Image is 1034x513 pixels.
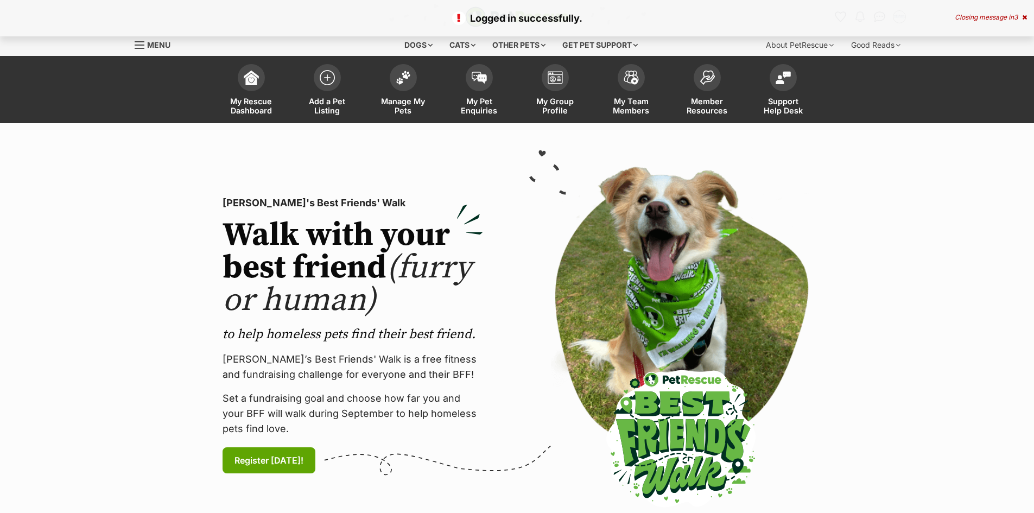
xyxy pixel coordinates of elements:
img: manage-my-pets-icon-02211641906a0b7f246fdf0571729dbe1e7629f14944591b6c1af311fb30b64b.svg [396,71,411,85]
a: Menu [135,34,178,54]
img: group-profile-icon-3fa3cf56718a62981997c0bc7e787c4b2cf8bcc04b72c1350f741eb67cf2f40e.svg [548,71,563,84]
span: Member Resources [683,97,732,115]
a: Add a Pet Listing [289,59,365,123]
span: My Pet Enquiries [455,97,504,115]
p: to help homeless pets find their best friend. [223,326,483,343]
img: pet-enquiries-icon-7e3ad2cf08bfb03b45e93fb7055b45f3efa6380592205ae92323e6603595dc1f.svg [472,72,487,84]
span: Manage My Pets [379,97,428,115]
a: My Pet Enquiries [441,59,517,123]
p: [PERSON_NAME]'s Best Friends' Walk [223,195,483,211]
a: My Rescue Dashboard [213,59,289,123]
img: help-desk-icon-fdf02630f3aa405de69fd3d07c3f3aa587a6932b1a1747fa1d2bba05be0121f9.svg [776,71,791,84]
div: Dogs [397,34,440,56]
span: My Rescue Dashboard [227,97,276,115]
p: [PERSON_NAME]’s Best Friends' Walk is a free fitness and fundraising challenge for everyone and t... [223,352,483,382]
a: Member Resources [669,59,745,123]
p: Set a fundraising goal and choose how far you and your BFF will walk during September to help hom... [223,391,483,436]
span: (furry or human) [223,248,472,321]
div: Cats [442,34,483,56]
a: Register [DATE]! [223,447,315,473]
span: Register [DATE]! [234,454,303,467]
a: My Team Members [593,59,669,123]
img: team-members-icon-5396bd8760b3fe7c0b43da4ab00e1e3bb1a5d9ba89233759b79545d2d3fc5d0d.svg [624,71,639,85]
div: About PetRescue [758,34,841,56]
span: Support Help Desk [759,97,808,115]
span: My Group Profile [531,97,580,115]
span: Add a Pet Listing [303,97,352,115]
div: Get pet support [555,34,645,56]
a: My Group Profile [517,59,593,123]
img: dashboard-icon-eb2f2d2d3e046f16d808141f083e7271f6b2e854fb5c12c21221c1fb7104beca.svg [244,70,259,85]
a: Support Help Desk [745,59,821,123]
img: add-pet-listing-icon-0afa8454b4691262ce3f59096e99ab1cd57d4a30225e0717b998d2c9b9846f56.svg [320,70,335,85]
div: Good Reads [843,34,908,56]
h2: Walk with your best friend [223,219,483,317]
img: member-resources-icon-8e73f808a243e03378d46382f2149f9095a855e16c252ad45f914b54edf8863c.svg [700,70,715,85]
a: Manage My Pets [365,59,441,123]
span: Menu [147,40,170,49]
div: Other pets [485,34,553,56]
span: My Team Members [607,97,656,115]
